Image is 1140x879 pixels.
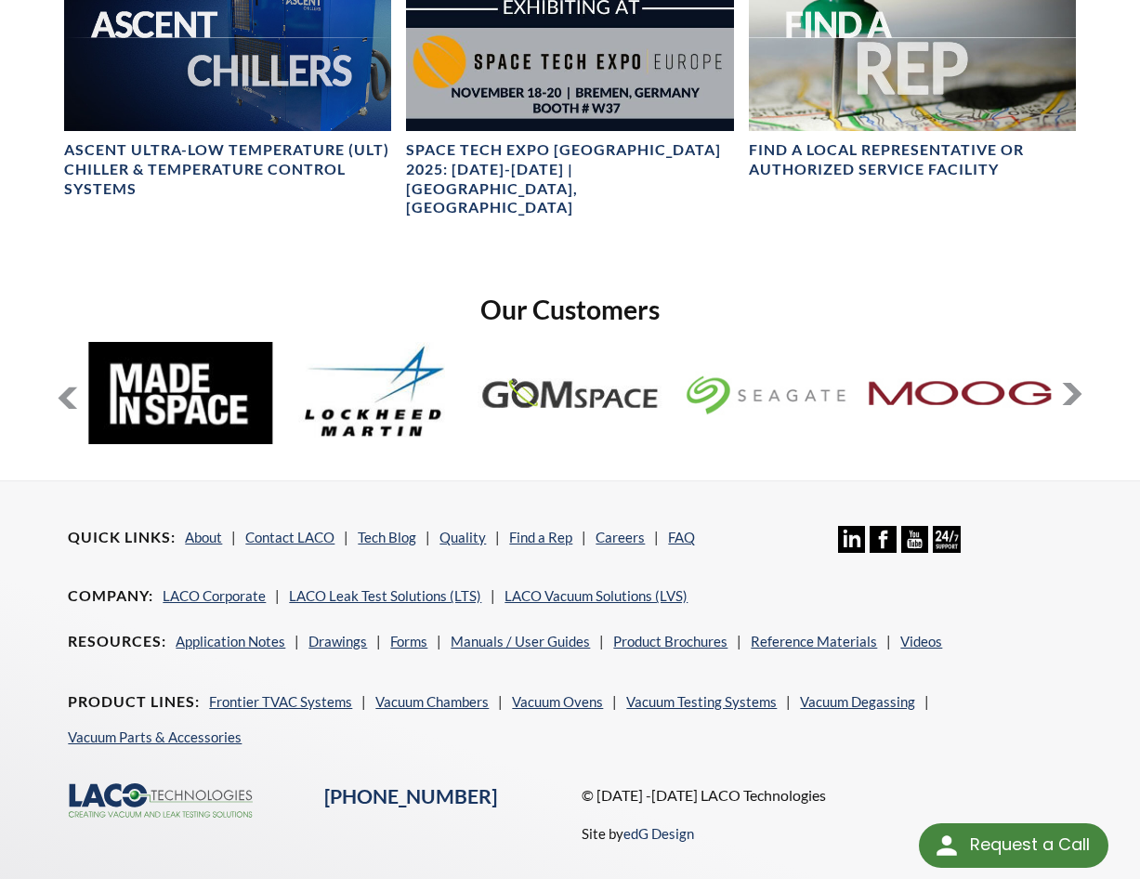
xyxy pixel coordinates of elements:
a: Vacuum Ovens [512,693,603,710]
a: LACO Vacuum Solutions (LVS) [504,587,688,604]
div: Request a Call [919,823,1108,868]
h2: Our Customers [57,293,1082,327]
a: Vacuum Chambers [375,693,489,710]
h4: Product Lines [68,692,200,712]
img: 24/7 Support Icon [933,526,960,553]
a: Reference Materials [751,633,877,649]
a: Product Brochures [613,633,727,649]
h4: Company [68,586,153,606]
a: [PHONE_NUMBER] [324,784,497,808]
a: Videos [900,633,942,649]
h4: FIND A LOCAL REPRESENTATIVE OR AUTHORIZED SERVICE FACILITY [749,140,1076,179]
h4: Space Tech Expo [GEOGRAPHIC_DATA] 2025: [DATE]-[DATE] | [GEOGRAPHIC_DATA], [GEOGRAPHIC_DATA] [406,140,733,217]
a: 24/7 Support [933,539,960,556]
a: FAQ [668,529,695,545]
img: round button [932,831,962,860]
a: Application Notes [176,633,285,649]
a: Quality [439,529,486,545]
a: Drawings [308,633,367,649]
h4: Ascent Ultra-Low Temperature (ULT) Chiller & Temperature Control Systems [64,140,391,198]
a: edG Design [623,825,694,842]
img: Lockheed-Martin.jpg [283,342,467,445]
div: Request a Call [970,823,1090,866]
a: LACO Corporate [163,587,266,604]
p: Site by [582,822,694,845]
a: Find a Rep [509,529,572,545]
a: LACO Leak Test Solutions (LTS) [289,587,481,604]
a: Vacuum Parts & Accessories [68,728,242,745]
a: Vacuum Testing Systems [626,693,777,710]
a: Vacuum Degassing [800,693,915,710]
a: About [185,529,222,545]
a: Forms [390,633,427,649]
img: LOGO_200x112.jpg [673,342,857,445]
a: Frontier TVAC Systems [209,693,352,710]
a: Careers [596,529,645,545]
a: Contact LACO [245,529,334,545]
img: MadeInSpace.jpg [88,342,272,445]
img: GOM-Space.jpg [478,342,662,445]
a: Manuals / User Guides [451,633,590,649]
a: Tech Blog [358,529,416,545]
h4: Quick Links [68,528,176,547]
img: MOOG.jpg [868,342,1052,445]
h4: Resources [68,632,166,651]
p: © [DATE] -[DATE] LACO Technologies [582,783,1072,807]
